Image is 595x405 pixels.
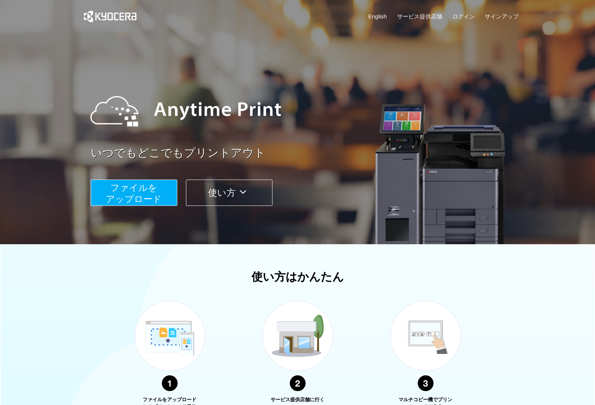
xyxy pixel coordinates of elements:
[269,396,326,403] p: サービス提供店舗に行く
[91,145,523,161] a: いつでもどこでもプリントアウト
[485,12,519,20] a: サインアップ
[368,12,387,20] a: English
[397,12,442,20] a: サービス提供店舗
[452,12,475,20] a: ログイン
[91,180,177,206] button: ファイルを​​アップロード
[106,183,162,204] span: ファイルを ​​アップロード
[186,180,272,206] button: 使い方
